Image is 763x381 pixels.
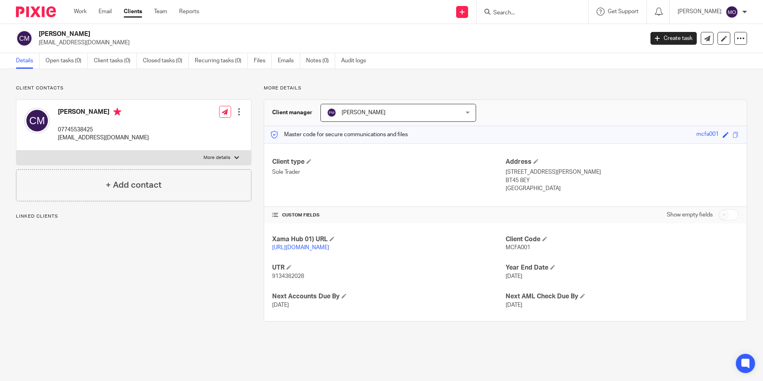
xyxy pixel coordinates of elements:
[272,235,505,244] h4: Xama Hub 01) URL
[272,274,304,279] span: 9134362028
[58,126,149,134] p: 07745538425
[94,53,137,69] a: Client tasks (0)
[16,53,40,69] a: Details
[74,8,87,16] a: Work
[272,168,505,176] p: Sole Trader
[16,213,251,220] p: Linked clients
[506,264,739,272] h4: Year End Date
[506,274,522,279] span: [DATE]
[39,30,518,38] h2: [PERSON_NAME]
[650,32,697,45] a: Create task
[143,53,189,69] a: Closed tasks (0)
[272,292,505,301] h4: Next Accounts Due By
[678,8,721,16] p: [PERSON_NAME]
[272,245,329,250] a: [URL][DOMAIN_NAME]
[608,9,638,14] span: Get Support
[341,53,372,69] a: Audit logs
[204,155,230,161] p: More details
[327,108,336,117] img: svg%3E
[506,292,739,301] h4: Next AML Check Due By
[506,158,739,166] h4: Address
[45,53,88,69] a: Open tasks (0)
[99,8,112,16] a: Email
[506,185,739,192] p: [GEOGRAPHIC_DATA]
[667,211,713,219] label: Show empty fields
[264,85,747,91] p: More details
[16,30,33,47] img: svg%3E
[154,8,167,16] a: Team
[725,6,738,18] img: svg%3E
[24,108,50,133] img: svg%3E
[696,130,719,139] div: mcfa001
[272,302,289,308] span: [DATE]
[272,109,312,117] h3: Client manager
[272,158,505,166] h4: Client type
[106,179,162,191] h4: + Add contact
[278,53,300,69] a: Emails
[39,39,638,47] p: [EMAIL_ADDRESS][DOMAIN_NAME]
[272,212,505,218] h4: CUSTOM FIELDS
[506,302,522,308] span: [DATE]
[492,10,564,17] input: Search
[16,85,251,91] p: Client contacts
[58,108,149,118] h4: [PERSON_NAME]
[270,131,408,139] p: Master code for secure communications and files
[506,245,530,250] span: MCFA001
[506,168,739,176] p: [STREET_ADDRESS][PERSON_NAME]
[195,53,248,69] a: Recurring tasks (0)
[254,53,272,69] a: Files
[113,108,121,116] i: Primary
[58,134,149,142] p: [EMAIL_ADDRESS][DOMAIN_NAME]
[306,53,335,69] a: Notes (0)
[506,235,739,244] h4: Client Code
[179,8,199,16] a: Reports
[506,177,739,185] p: BT45 8EY
[272,264,505,272] h4: UTR
[16,6,56,17] img: Pixie
[124,8,142,16] a: Clients
[342,110,385,115] span: [PERSON_NAME]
